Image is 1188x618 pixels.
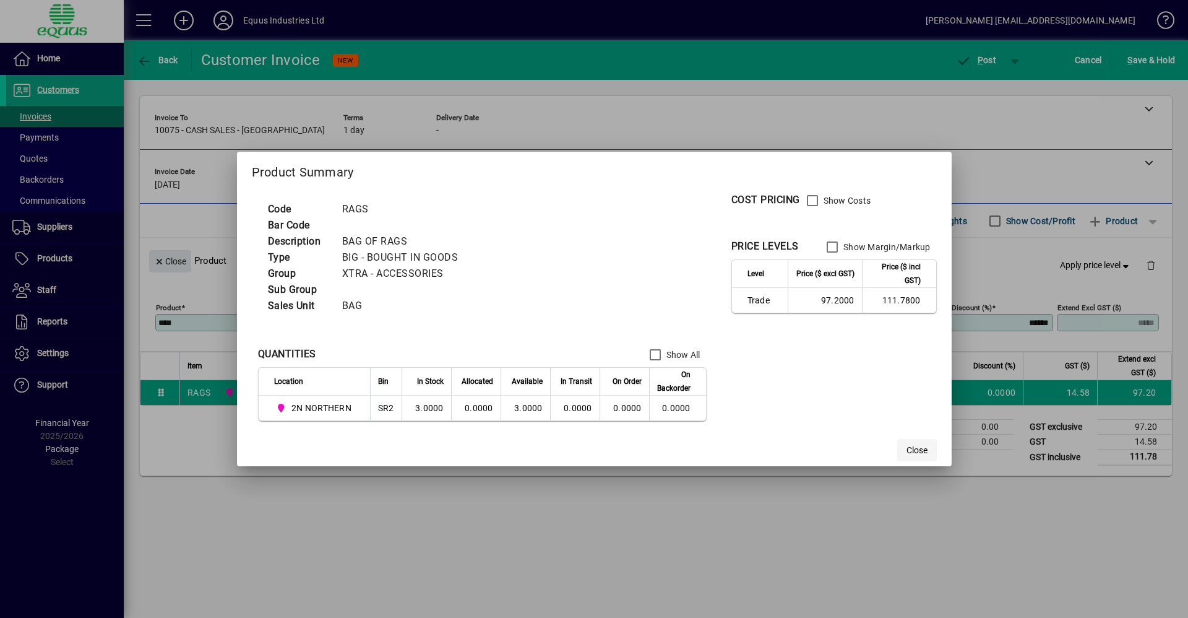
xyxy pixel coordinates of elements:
[897,439,937,461] button: Close
[613,375,642,388] span: On Order
[747,294,780,307] span: Trade
[821,194,871,207] label: Show Costs
[291,402,351,414] span: 2N NORTHERN
[370,396,402,420] td: SR2
[796,267,854,281] span: Price ($ excl GST)
[378,375,389,388] span: Bin
[862,288,936,313] td: 111.7800
[841,241,931,253] label: Show Margin/Markup
[262,266,336,282] td: Group
[336,298,473,314] td: BAG
[613,403,642,413] span: 0.0000
[657,368,691,395] span: On Backorder
[561,375,592,388] span: In Transit
[262,217,336,233] td: Bar Code
[747,267,764,281] span: Level
[501,396,550,420] td: 3.0000
[788,288,862,313] td: 97.2000
[336,201,473,217] td: RAGS
[451,396,501,420] td: 0.0000
[262,250,336,266] td: Type
[336,250,473,266] td: BIG - BOUGHT IN GOODS
[262,201,336,217] td: Code
[237,152,952,188] h2: Product Summary
[402,396,451,420] td: 3.0000
[731,193,800,207] div: COST PRICING
[870,260,921,287] span: Price ($ incl GST)
[731,239,799,254] div: PRICE LEVELS
[274,401,356,416] span: 2N NORTHERN
[906,444,928,457] span: Close
[262,233,336,250] td: Description
[649,396,706,420] td: 0.0000
[512,375,543,388] span: Available
[258,347,316,362] div: QUANTITIES
[417,375,444,388] span: In Stock
[664,349,700,361] label: Show All
[274,375,303,388] span: Location
[262,298,336,314] td: Sales Unit
[564,403,592,413] span: 0.0000
[462,375,493,388] span: Allocated
[262,282,336,298] td: Sub Group
[336,233,473,250] td: BAG OF RAGS
[336,266,473,282] td: XTRA - ACCESSORIES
